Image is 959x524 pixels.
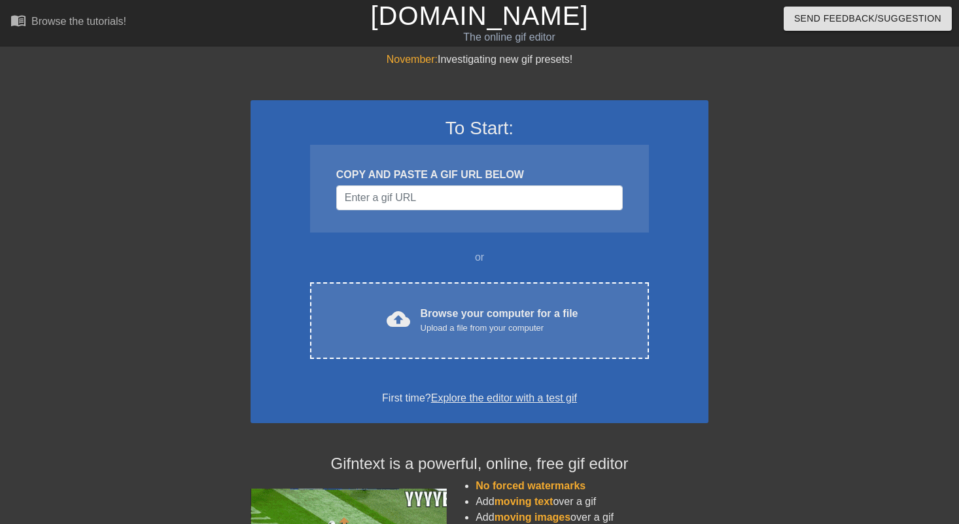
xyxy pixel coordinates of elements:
[10,12,126,33] a: Browse the tutorials!
[251,455,708,474] h4: Gifntext is a powerful, online, free gif editor
[784,7,952,31] button: Send Feedback/Suggestion
[495,496,553,507] span: moving text
[336,167,623,183] div: COPY AND PASTE A GIF URL BELOW
[285,250,674,265] div: or
[370,1,588,30] a: [DOMAIN_NAME]
[431,392,577,403] a: Explore the editor with a test gif
[336,185,623,210] input: Username
[794,10,941,27] span: Send Feedback/Suggestion
[476,480,585,491] span: No forced watermarks
[31,16,126,27] div: Browse the tutorials!
[421,306,578,335] div: Browse your computer for a file
[495,512,570,523] span: moving images
[251,52,708,67] div: Investigating new gif presets!
[387,307,410,331] span: cloud_upload
[268,390,691,406] div: First time?
[326,29,693,45] div: The online gif editor
[387,54,438,65] span: November:
[10,12,26,28] span: menu_book
[268,117,691,140] h3: To Start:
[421,322,578,335] div: Upload a file from your computer
[476,494,708,510] li: Add over a gif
